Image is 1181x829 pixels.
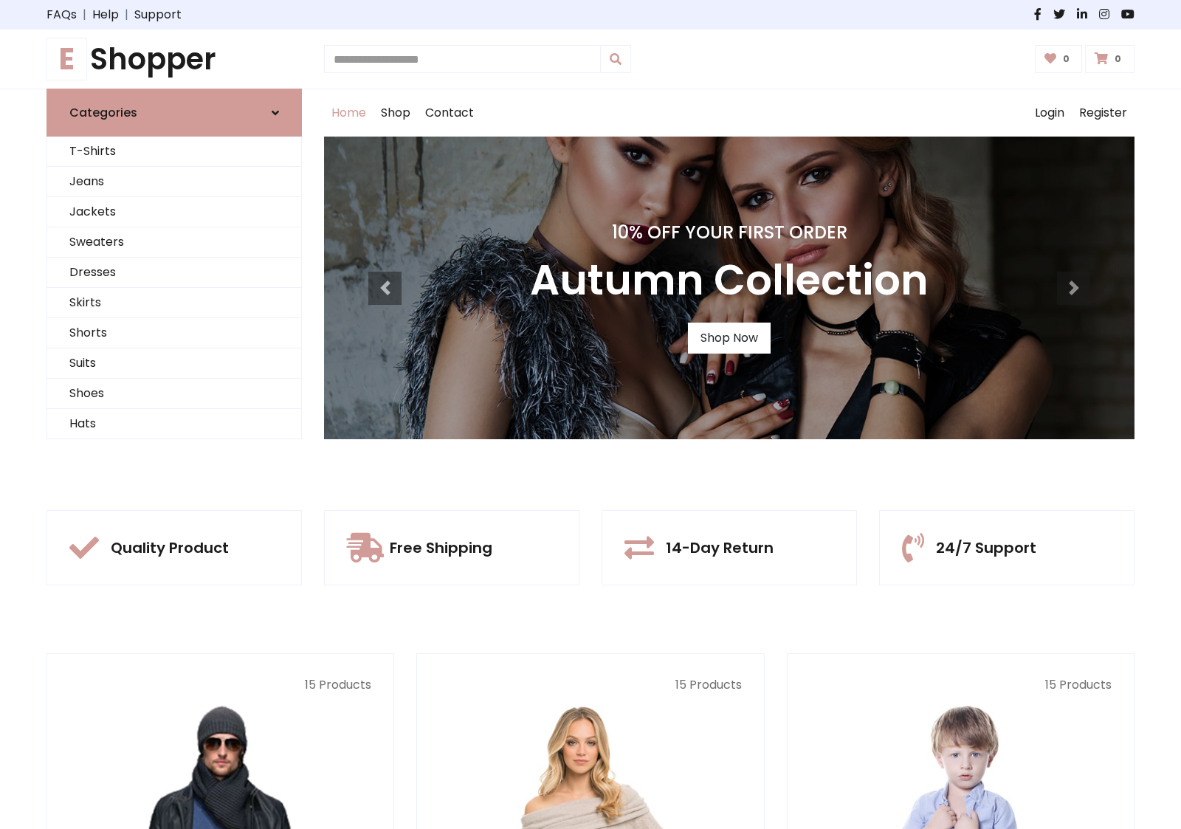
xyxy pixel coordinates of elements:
a: Suits [47,348,301,379]
h3: Autumn Collection [530,255,929,305]
a: Shop Now [688,323,771,354]
span: 0 [1111,52,1125,66]
a: T-Shirts [47,137,301,167]
a: EShopper [47,41,302,77]
a: 0 [1085,45,1134,73]
p: 15 Products [69,676,371,694]
a: Support [134,6,182,24]
span: | [77,6,92,24]
a: Jeans [47,167,301,197]
h1: Shopper [47,41,302,77]
a: Categories [47,89,302,137]
a: Home [324,89,373,137]
a: Sweaters [47,227,301,258]
span: | [119,6,134,24]
h5: Quality Product [111,539,229,557]
a: Dresses [47,258,301,288]
a: Hats [47,409,301,439]
p: 15 Products [810,676,1112,694]
a: FAQs [47,6,77,24]
span: E [47,38,87,80]
h5: 24/7 Support [936,539,1036,557]
a: Jackets [47,197,301,227]
a: Shorts [47,318,301,348]
a: Skirts [47,288,301,318]
a: 0 [1035,45,1083,73]
a: Shop [373,89,418,137]
a: Shoes [47,379,301,409]
h5: 14-Day Return [666,539,774,557]
h6: Categories [69,106,137,120]
a: Register [1072,89,1134,137]
a: Contact [418,89,481,137]
a: Login [1027,89,1072,137]
h4: 10% Off Your First Order [530,222,929,244]
a: Help [92,6,119,24]
p: 15 Products [439,676,741,694]
span: 0 [1059,52,1073,66]
h5: Free Shipping [390,539,492,557]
